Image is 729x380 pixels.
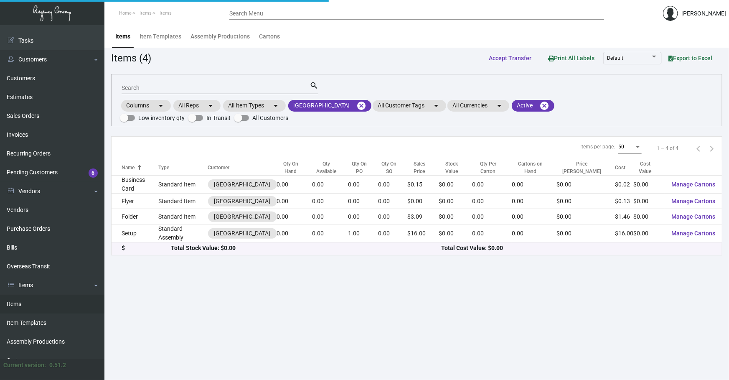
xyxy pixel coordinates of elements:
div: Type [158,164,208,171]
mat-chip: All Currencies [447,100,509,112]
div: Qty Per Carton [472,160,504,175]
td: Folder [112,209,158,224]
span: Low inventory qty [138,113,185,123]
div: Items [115,32,130,41]
span: Accept Transfer [489,55,531,61]
td: Flyer [112,194,158,209]
th: Customer [208,160,277,176]
button: Manage Cartons [665,194,722,209]
div: Qty On SO [378,160,408,175]
div: Cost Value [633,160,657,175]
td: 0.00 [312,176,348,194]
td: 0.00 [277,176,312,194]
span: Manage Cartons [671,181,715,188]
div: Sales Price [408,160,432,175]
div: Items per page: [580,143,615,150]
td: 1.00 [348,224,378,242]
td: Standard Item [158,176,208,194]
span: Items [160,10,172,16]
div: Qty Per Carton [472,160,511,175]
mat-chip: [GEOGRAPHIC_DATA] [288,100,371,112]
span: Items [140,10,152,16]
td: 0.00 [378,224,408,242]
span: Manage Cartons [671,198,715,204]
div: 0.51.2 [49,361,66,370]
td: 0.00 [512,224,556,242]
td: $0.15 [408,176,439,194]
mat-icon: arrow_drop_down [206,101,216,111]
button: Accept Transfer [482,51,538,66]
mat-chip: All Customer Tags [373,100,446,112]
td: $0.00 [556,224,615,242]
td: $0.00 [633,194,665,209]
button: Next page [705,142,719,155]
span: Print All Labels [548,55,594,61]
div: [GEOGRAPHIC_DATA] [214,229,271,238]
td: Standard Item [158,194,208,209]
td: 0.00 [472,176,511,194]
td: 0.00 [277,224,312,242]
td: Setup [112,224,158,242]
td: 0.00 [472,224,511,242]
div: $ [122,244,171,252]
img: admin@bootstrapmaster.com [663,6,678,21]
td: 0.00 [312,194,348,209]
td: $0.00 [633,224,665,242]
td: $0.00 [408,194,439,209]
td: $0.13 [615,194,633,209]
span: Export to Excel [668,55,712,61]
td: Standard Item [158,209,208,224]
div: Qty On PO [348,160,371,175]
td: $3.09 [408,209,439,224]
span: Manage Cartons [671,213,715,220]
td: $0.02 [615,176,633,194]
div: Assembly Productions [191,32,250,41]
td: 0.00 [378,194,408,209]
div: Price [PERSON_NAME] [556,160,607,175]
div: Cartons [259,32,280,41]
td: 0.00 [348,209,378,224]
div: Qty Available [312,160,340,175]
mat-icon: arrow_drop_down [494,101,504,111]
td: $16.00 [615,224,633,242]
button: Manage Cartons [665,209,722,224]
mat-chip: Active [512,100,554,112]
td: 0.00 [312,209,348,224]
mat-icon: arrow_drop_down [156,101,166,111]
div: Cartons on Hand [512,160,549,175]
div: Qty Available [312,160,348,175]
td: $1.46 [615,209,633,224]
td: 0.00 [312,224,348,242]
button: Previous page [692,142,705,155]
div: [GEOGRAPHIC_DATA] [214,212,271,221]
div: 1 – 4 of 4 [657,145,678,152]
td: $0.00 [439,176,472,194]
div: Cost [615,164,625,171]
div: Sales Price [408,160,439,175]
span: Home [119,10,132,16]
mat-select: Items per page: [618,144,642,150]
div: Total Cost Value: $0.00 [441,244,712,252]
div: Qty On PO [348,160,378,175]
span: All Customers [252,113,288,123]
div: Cost Value [633,160,665,175]
div: Name [122,164,135,171]
div: Name [122,164,158,171]
td: $0.00 [556,194,615,209]
mat-chip: All Item Types [223,100,286,112]
td: 0.00 [512,194,556,209]
td: 0.00 [378,176,408,194]
mat-icon: arrow_drop_down [271,101,281,111]
td: $0.00 [439,224,472,242]
td: Business Card [112,176,158,194]
div: Item Templates [140,32,181,41]
div: Current version: [3,361,46,370]
div: [PERSON_NAME] [681,9,726,18]
td: 0.00 [348,176,378,194]
span: 50 [618,144,624,150]
td: 0.00 [277,209,312,224]
div: Items (4) [111,51,151,66]
span: Manage Cartons [671,230,715,237]
div: [GEOGRAPHIC_DATA] [214,180,271,189]
td: 0.00 [378,209,408,224]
